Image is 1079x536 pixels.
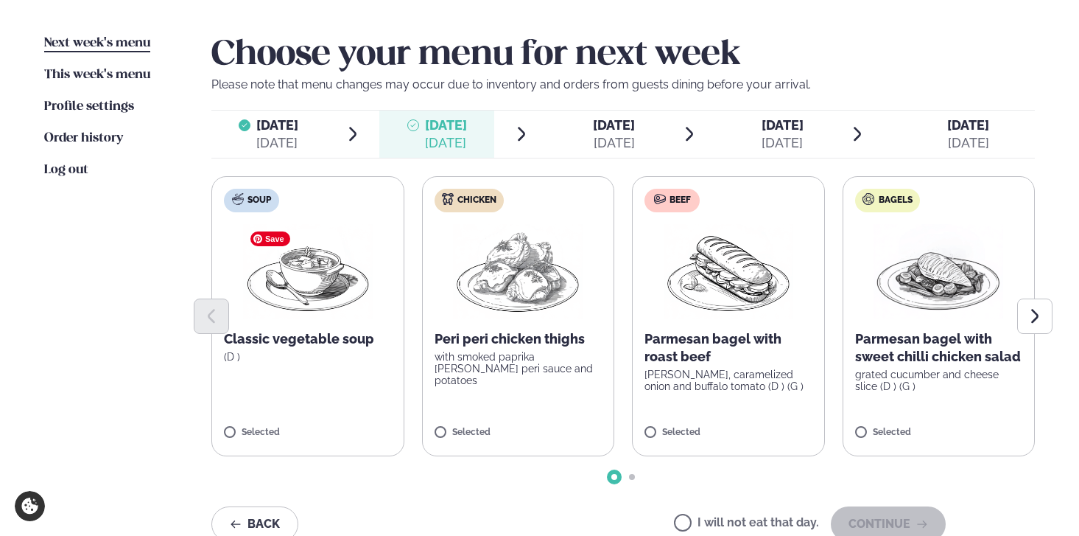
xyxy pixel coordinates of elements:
img: Chicken-breast.png [874,224,1003,319]
font: Continue [848,517,910,531]
font: Back [247,517,280,531]
font: [PERSON_NAME], caramelized onion and buffalo tomato (D ) (G ) [644,369,804,392]
img: beef.svg [654,193,666,205]
font: [DATE] [594,135,635,150]
span: Go to slide 2 [629,474,635,480]
img: Soup.png [243,224,373,319]
font: Soup [247,195,271,205]
button: Previous slide [194,299,229,334]
font: This week's menu [44,69,150,81]
a: Order history [44,130,123,147]
font: Chicken [457,195,496,205]
a: Profile settings [44,98,134,116]
p: (D ) [224,351,392,363]
span: Save [250,232,290,246]
font: Order history [44,132,123,145]
img: Panini.png [664,224,793,319]
font: Peri peri chicken thighs [435,331,585,347]
font: Beef [669,195,691,205]
font: Next week's menu [44,37,150,49]
font: Bagels [879,195,913,205]
font: Log out [44,164,88,176]
a: This week's menu [44,66,150,84]
a: Cookie settings [15,491,45,521]
font: [DATE] [256,135,298,150]
font: Choose your menu for next week [211,39,741,72]
font: [DATE] [947,117,989,133]
img: soup.svg [232,193,244,205]
font: Please note that menu changes may occur due to inventory and orders from guests dining before you... [211,77,811,91]
font: grated cucumber and cheese slice (D ) (G ) [855,369,999,392]
font: [DATE] [762,117,804,133]
img: Chicken-thighs.png [453,224,583,319]
img: chicken.svg [442,193,454,205]
span: Go to slide 1 [611,474,617,480]
font: [DATE] [425,117,467,133]
font: [DATE] [948,135,989,150]
font: [DATE] [256,117,298,133]
a: Next week's menu [44,35,150,52]
font: Profile settings [44,100,134,113]
font: Parmesan bagel with roast beef [644,331,781,364]
font: [DATE] [425,135,466,150]
font: Parmesan bagel with sweet chilli chicken salad [855,331,1021,364]
font: Classic vegetable soup [224,331,374,347]
font: [DATE] [593,117,635,133]
img: bagle-new-16px.svg [862,193,875,205]
button: Next slide [1017,299,1052,334]
font: with smoked paprika [PERSON_NAME] peri sauce and potatoes [435,351,593,386]
font: [DATE] [762,135,803,150]
a: Log out [44,161,88,179]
